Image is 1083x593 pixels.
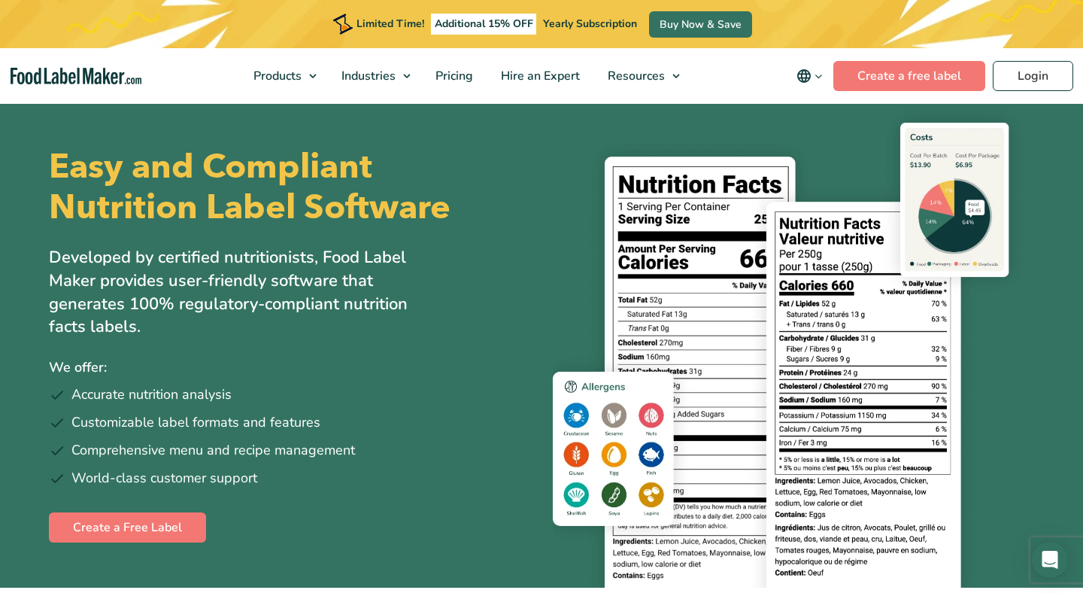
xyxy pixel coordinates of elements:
[496,68,581,84] span: Hire an Expert
[487,48,590,104] a: Hire an Expert
[431,14,537,35] span: Additional 15% OFF
[71,412,320,433] span: Customizable label formats and features
[328,48,418,104] a: Industries
[71,440,355,461] span: Comprehensive menu and recipe management
[594,48,687,104] a: Resources
[49,357,530,379] p: We offer:
[603,68,666,84] span: Resources
[1032,542,1068,578] div: Open Intercom Messenger
[356,17,424,31] span: Limited Time!
[71,468,257,488] span: World-class customer support
[649,11,752,38] a: Buy Now & Save
[431,68,475,84] span: Pricing
[993,61,1073,91] a: Login
[249,68,303,84] span: Products
[49,512,206,543] a: Create a Free Label
[240,48,324,104] a: Products
[422,48,484,104] a: Pricing
[49,246,440,339] p: Developed by certified nutritionists, Food Label Maker provides user-friendly software that gener...
[71,385,232,405] span: Accurate nutrition analysis
[337,68,397,84] span: Industries
[833,61,985,91] a: Create a free label
[543,17,637,31] span: Yearly Subscription
[49,147,529,228] h1: Easy and Compliant Nutrition Label Software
